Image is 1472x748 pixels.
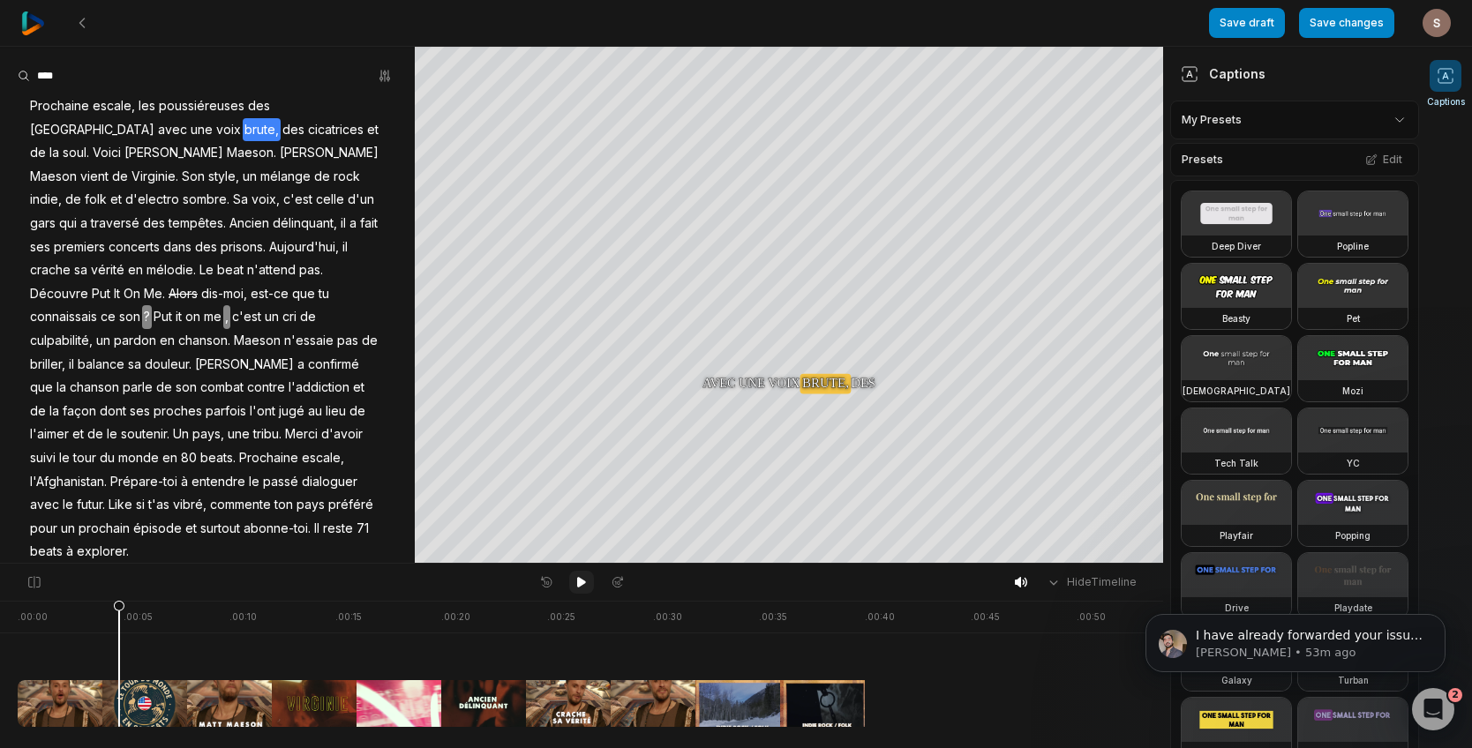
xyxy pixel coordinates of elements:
[184,517,199,541] span: et
[226,423,252,446] span: une
[245,376,287,400] span: contre
[306,118,365,142] span: cicatrices
[98,446,116,470] span: du
[198,258,215,282] span: Le
[167,212,228,236] span: tempêtes.
[174,305,184,329] span: it
[351,376,366,400] span: et
[71,446,98,470] span: tour
[28,141,48,165] span: de
[237,446,300,470] span: Prochaine
[297,258,325,282] span: pas.
[1214,456,1258,470] h3: Tech Talk
[55,376,68,400] span: la
[171,493,208,517] span: vibré,
[290,282,317,306] span: que
[91,94,137,118] span: escale,
[126,353,143,377] span: sa
[83,188,109,212] span: folk
[171,423,191,446] span: Un
[105,423,119,446] span: le
[79,212,89,236] span: a
[193,236,219,259] span: des
[57,212,79,236] span: qui
[295,493,327,517] span: pays
[180,165,207,189] span: Son
[75,493,107,517] span: futur.
[48,141,61,165] span: la
[122,282,142,306] span: On
[112,282,122,306] span: It
[28,282,90,306] span: Découvre
[126,258,145,282] span: en
[332,165,362,189] span: rock
[176,329,232,353] span: chanson.
[72,258,89,282] span: sa
[28,446,57,470] span: suivi
[107,493,134,517] span: Like
[219,236,267,259] span: prisons.
[134,493,146,517] span: si
[1360,148,1408,171] button: Edit
[161,236,193,259] span: dans
[282,329,335,353] span: n'essaie
[317,282,331,306] span: tu
[271,212,339,236] span: délinquant,
[142,282,167,306] span: Me.
[1427,60,1465,108] button: Captions
[191,423,226,446] span: pays,
[241,165,259,189] span: un
[98,400,128,423] span: dont
[1183,384,1290,398] h3: [DEMOGRAPHIC_DATA]
[28,517,59,541] span: pour
[179,446,237,470] span: 80 beats.
[319,423,364,446] span: d'avoir
[75,540,131,564] span: explorer.
[77,517,131,541] span: prochain
[193,353,296,377] span: [PERSON_NAME]
[109,188,124,212] span: et
[339,212,348,236] span: il
[1040,569,1142,595] button: HideTimeline
[190,470,247,494] span: entendre
[204,400,248,423] span: parfois
[327,493,375,517] span: préféré
[143,353,193,377] span: douleur.
[250,188,282,212] span: voix,
[287,376,351,400] span: l'addiction
[124,188,181,212] span: d'electro
[306,353,361,377] span: confirmé
[28,165,79,189] span: Maeson
[28,540,64,564] span: beats
[348,400,367,423] span: de
[161,446,179,470] span: en
[28,94,91,118] span: Prochaine
[243,118,281,142] span: brute,
[300,470,359,494] span: dialoguer
[90,282,112,306] span: Put
[154,376,174,400] span: de
[142,305,152,329] span: ?
[1170,101,1419,139] div: My Presets
[312,517,321,541] span: Il
[152,400,204,423] span: proches
[252,423,283,446] span: tribu.
[28,212,57,236] span: gars
[1427,95,1465,108] span: Captions
[110,165,130,189] span: de
[346,188,376,212] span: d'un
[355,517,371,541] span: 71
[1170,143,1419,176] div: Presets
[223,305,230,329] span: ,
[281,118,306,142] span: des
[121,376,154,400] span: parle
[67,353,76,377] span: il
[167,282,199,306] span: Alors
[68,376,121,400] span: chanson
[71,423,86,446] span: et
[321,517,355,541] span: reste
[130,165,180,189] span: Virginie.
[248,400,277,423] span: l'ont
[207,165,241,189] span: style,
